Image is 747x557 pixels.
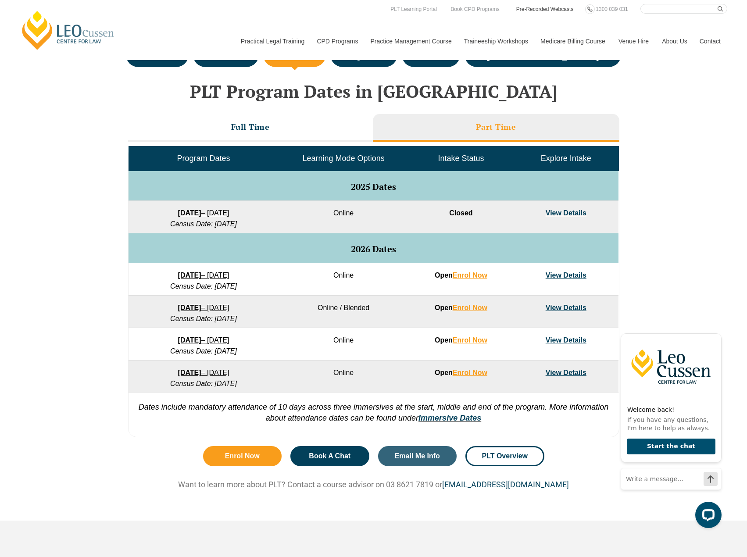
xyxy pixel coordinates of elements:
strong: [DATE] [178,336,201,344]
a: CPD Programs [310,22,364,60]
h3: Full Time [231,122,270,132]
span: 2025 Dates [351,181,396,193]
a: Enrol Now [453,304,487,311]
td: Online [279,361,408,393]
span: Enrol Now [225,453,260,460]
a: [DATE]– [DATE] [178,271,229,279]
a: [DATE]– [DATE] [178,369,229,376]
strong: Open [435,271,487,279]
strong: Open [435,369,487,376]
td: Online [279,263,408,296]
em: Census Date: [DATE] [170,347,237,355]
a: [DATE]– [DATE] [178,336,229,344]
a: Immersive Dates [418,414,481,422]
a: Practice Management Course [364,22,457,60]
span: Closed [449,209,472,217]
a: Pre-Recorded Webcasts [515,4,575,14]
em: Census Date: [DATE] [170,380,237,387]
a: Practical Legal Training [234,22,311,60]
span: Book A Chat [309,453,350,460]
strong: [DATE] [178,271,201,279]
h3: Part Time [476,122,516,132]
strong: Open [435,304,487,311]
a: [DATE]– [DATE] [178,209,229,217]
h2: PLT Program Dates in [GEOGRAPHIC_DATA] [124,82,624,101]
span: PLT Overview [482,453,528,460]
a: [PERSON_NAME] Centre for Law [20,10,117,51]
a: Enrol Now [203,446,282,466]
a: Medicare Billing Course [534,22,612,60]
td: Online [279,328,408,361]
span: Email Me Info [395,453,440,460]
strong: [DATE] [178,304,201,311]
span: 1300 039 031 [596,6,628,12]
a: View Details [546,209,586,217]
a: Book CPD Programs [448,4,501,14]
a: PLT Learning Portal [388,4,439,14]
iframe: LiveChat chat widget [614,317,725,535]
a: View Details [546,369,586,376]
a: Email Me Info [378,446,457,466]
em: Dates include mandatory attendance of 10 days across three immersives at the start, middle and en... [139,403,609,422]
a: Enrol Now [453,336,487,344]
a: View Details [546,304,586,311]
span: Program Dates [177,154,230,163]
a: [EMAIL_ADDRESS][DOMAIN_NAME] [442,480,569,489]
span: Learning Mode Options [303,154,385,163]
a: PLT Overview [465,446,544,466]
em: Census Date: [DATE] [170,282,237,290]
td: Online / Blended [279,296,408,328]
a: Enrol Now [453,369,487,376]
strong: [DATE] [178,209,201,217]
a: Venue Hire [612,22,655,60]
a: [DATE]– [DATE] [178,304,229,311]
a: Contact [693,22,727,60]
a: Book A Chat [290,446,369,466]
span: 2026 Dates [351,243,396,255]
a: Enrol Now [453,271,487,279]
a: Traineeship Workshops [457,22,534,60]
td: Online [279,201,408,233]
strong: [DATE] [178,369,201,376]
a: View Details [546,271,586,279]
p: Want to learn more about PLT? Contact a course advisor on 03 8621 7819 or [124,479,624,489]
a: 1300 039 031 [593,4,630,14]
a: View Details [546,336,586,344]
em: Census Date: [DATE] [170,315,237,322]
em: Census Date: [DATE] [170,220,237,228]
span: Explore Intake [541,154,591,163]
a: About Us [655,22,693,60]
strong: Open [435,336,487,344]
span: Intake Status [438,154,484,163]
